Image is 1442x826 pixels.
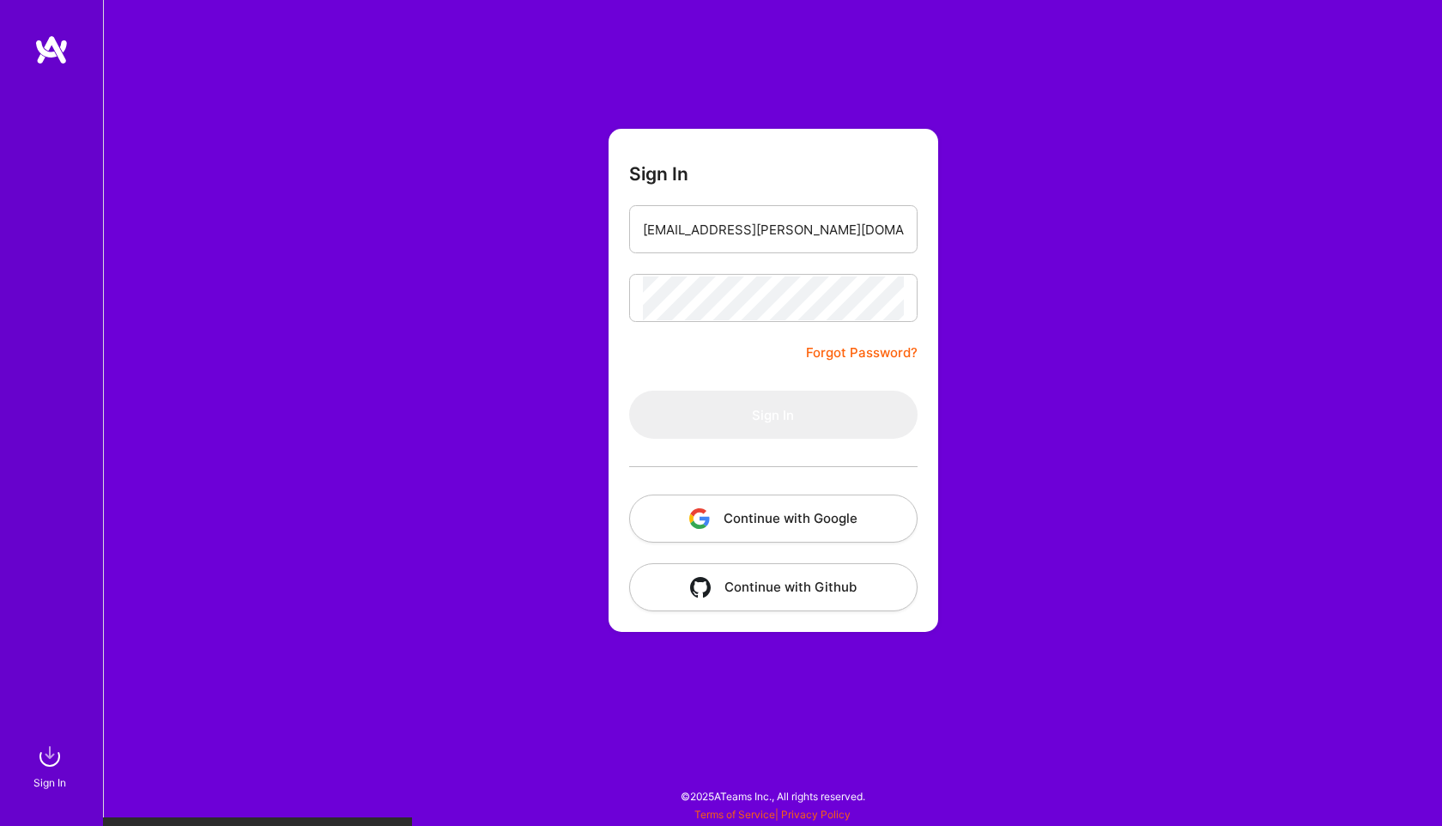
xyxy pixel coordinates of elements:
[103,774,1442,817] div: © 2025 ATeams Inc., All rights reserved.
[33,739,67,774] img: sign in
[694,808,775,821] a: Terms of Service
[629,163,688,185] h3: Sign In
[690,577,711,598] img: icon
[33,774,66,792] div: Sign In
[629,495,918,543] button: Continue with Google
[34,34,69,65] img: logo
[629,563,918,611] button: Continue with Github
[781,808,851,821] a: Privacy Policy
[689,508,710,529] img: icon
[629,391,918,439] button: Sign In
[806,343,918,363] a: Forgot Password?
[643,208,904,252] input: Email...
[694,808,851,821] span: |
[36,739,67,792] a: sign inSign In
